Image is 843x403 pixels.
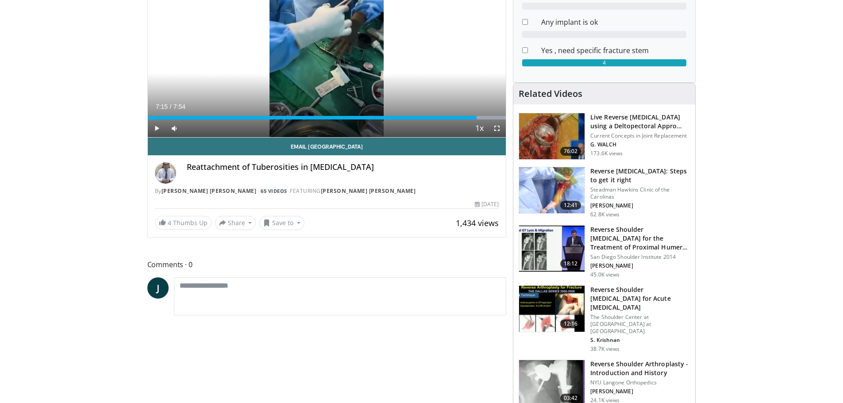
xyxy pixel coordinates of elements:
span: 76:02 [560,147,581,156]
a: J [147,277,169,299]
span: / [170,103,172,110]
img: Q2xRg7exoPLTwO8X4xMDoxOjA4MTsiGN.150x105_q85_crop-smart_upscale.jpg [519,226,585,272]
img: 684033_3.png.150x105_q85_crop-smart_upscale.jpg [519,113,585,159]
a: [PERSON_NAME] [PERSON_NAME] [321,187,416,195]
button: Play [148,119,166,137]
a: 18:12 Reverse Shoulder [MEDICAL_DATA] for the Treatment of Proximal Humeral … San Diego Shoulder ... [519,225,690,278]
h3: Reverse Shoulder [MEDICAL_DATA] for the Treatment of Proximal Humeral … [590,225,690,252]
img: 326034_0000_1.png.150x105_q85_crop-smart_upscale.jpg [519,167,585,213]
span: 4 [168,219,171,227]
h3: Reverse Shoulder Arthroplasty - Introduction and History [590,360,690,377]
div: By FEATURING [155,187,499,195]
img: butch_reverse_arthroplasty_3.png.150x105_q85_crop-smart_upscale.jpg [519,286,585,332]
dd: Any implant is ok [535,17,693,27]
span: 7:15 [156,103,168,110]
span: 12:41 [560,201,581,210]
span: 12:16 [560,319,581,328]
div: [DATE] [475,200,499,208]
p: [PERSON_NAME] [590,202,690,209]
div: Progress Bar [148,116,506,119]
span: 1,434 views [456,218,499,228]
p: Current Concepts in Joint Replacement [590,132,690,139]
dd: Yes , need specific fracture stem [535,45,693,56]
a: 4 Thumbs Up [155,216,212,230]
span: 18:12 [560,259,581,268]
span: Comments 0 [147,259,507,270]
a: [PERSON_NAME] [PERSON_NAME] [162,187,257,195]
span: 7:54 [173,103,185,110]
h4: Related Videos [519,88,582,99]
button: Mute [166,119,183,137]
h4: Reattachment of Tuberosities in [MEDICAL_DATA] [187,162,499,172]
h3: Reverse Shoulder [MEDICAL_DATA] for Acute [MEDICAL_DATA] [590,285,690,312]
p: 173.6K views [590,150,623,157]
a: 76:02 Live Reverse [MEDICAL_DATA] using a Deltopectoral Appro… Current Concepts in Joint Replacem... [519,113,690,160]
p: 38.7K views [590,345,620,353]
p: 45.0K views [590,271,620,278]
p: San Diego Shoulder Institute 2014 [590,253,690,261]
a: Email [GEOGRAPHIC_DATA] [148,138,506,155]
h3: Live Reverse [MEDICAL_DATA] using a Deltopectoral Appro… [590,113,690,130]
p: [PERSON_NAME] [590,262,690,269]
button: Save to [259,216,304,230]
p: NYU Langone Orthopedics [590,379,690,386]
a: 65 Videos [258,187,290,195]
p: G. WALCH [590,141,690,148]
p: Steadman Hawkins Clinic of the Carolinas [590,186,690,200]
button: Playback Rate [470,119,488,137]
p: The Shoulder Center at [GEOGRAPHIC_DATA] at [GEOGRAPHIC_DATA] [590,314,690,335]
a: 12:16 Reverse Shoulder [MEDICAL_DATA] for Acute [MEDICAL_DATA] The Shoulder Center at [GEOGRAPHIC... [519,285,690,353]
p: [PERSON_NAME] [590,388,690,395]
p: 62.8K views [590,211,620,218]
a: 12:41 Reverse [MEDICAL_DATA]: Steps to get it right Steadman Hawkins Clinic of the Carolinas [PER... [519,167,690,218]
button: Share [215,216,256,230]
h3: Reverse [MEDICAL_DATA]: Steps to get it right [590,167,690,184]
button: Fullscreen [488,119,506,137]
img: Avatar [155,162,176,184]
div: 4 [522,59,686,66]
span: 03:42 [560,394,581,403]
p: S. Krishnan [590,337,690,344]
